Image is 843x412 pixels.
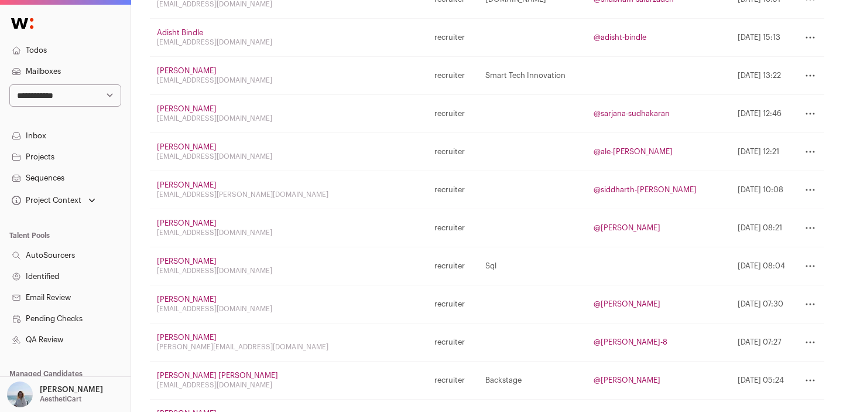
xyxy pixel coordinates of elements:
[157,38,420,47] div: [EMAIL_ADDRESS][DOMAIN_NAME]
[157,105,217,113] a: [PERSON_NAME]
[731,19,792,57] td: [DATE] 15:13
[157,181,217,189] a: [PERSON_NAME]
[157,152,420,161] div: [EMAIL_ADDRESS][DOMAIN_NAME]
[157,295,217,303] a: [PERSON_NAME]
[434,185,465,195] span: recruiter
[434,109,465,118] span: recruiter
[157,333,217,341] a: [PERSON_NAME]
[731,285,792,324] td: [DATE] 07:30
[731,133,792,171] td: [DATE] 12:21
[434,223,465,233] span: recruiter
[731,362,792,400] td: [DATE] 05:24
[157,380,420,390] div: [EMAIL_ADDRESS][DOMAIN_NAME]
[485,71,566,79] a: Smart Tech Innovation
[594,224,660,231] a: @[PERSON_NAME]
[434,376,465,385] span: recruiter
[9,192,98,209] button: Open dropdown
[594,376,660,384] a: @[PERSON_NAME]
[157,342,420,352] div: [PERSON_NAME][EMAIL_ADDRESS][DOMAIN_NAME]
[157,190,420,199] div: [EMAIL_ADDRESS][PERSON_NAME][DOMAIN_NAME]
[594,110,670,117] a: @sarjana-sudhakaran
[5,382,105,407] button: Open dropdown
[731,324,792,362] td: [DATE] 07:27
[157,67,217,74] a: [PERSON_NAME]
[157,29,203,36] a: Adisht Bindle
[594,338,667,346] a: @[PERSON_NAME]-8
[157,143,217,151] a: [PERSON_NAME]
[594,148,673,155] a: @ale-[PERSON_NAME]
[594,33,646,41] a: @adisht-bindle
[157,228,420,237] div: [EMAIL_ADDRESS][DOMAIN_NAME]
[434,147,465,156] span: recruiter
[7,382,33,407] img: 11561648-medium_jpg
[594,186,697,193] a: @siddharth-[PERSON_NAME]
[157,219,217,227] a: [PERSON_NAME]
[40,394,81,404] p: AesthetiCart
[157,76,420,85] div: [EMAIL_ADDRESS][DOMAIN_NAME]
[157,304,420,314] div: [EMAIL_ADDRESS][DOMAIN_NAME]
[157,257,217,265] a: [PERSON_NAME]
[594,300,660,308] a: @[PERSON_NAME]
[157,114,420,123] div: [EMAIL_ADDRESS][DOMAIN_NAME]
[434,33,465,42] span: recruiter
[40,385,103,394] p: [PERSON_NAME]
[157,372,278,379] a: [PERSON_NAME] [PERSON_NAME]
[157,266,420,275] div: [EMAIL_ADDRESS][DOMAIN_NAME]
[434,338,465,347] span: recruiter
[434,299,465,309] span: recruiter
[731,95,792,133] td: [DATE] 12:46
[731,209,792,247] td: [DATE] 08:21
[485,376,522,384] a: Backstage
[731,247,792,285] td: [DATE] 08:04
[731,57,792,95] td: [DATE] 13:22
[731,171,792,209] td: [DATE] 10:08
[434,261,465,271] span: recruiter
[5,12,40,35] img: Wellfound
[434,71,465,80] span: recruiter
[9,196,81,205] div: Project Context
[485,262,496,270] a: Sql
